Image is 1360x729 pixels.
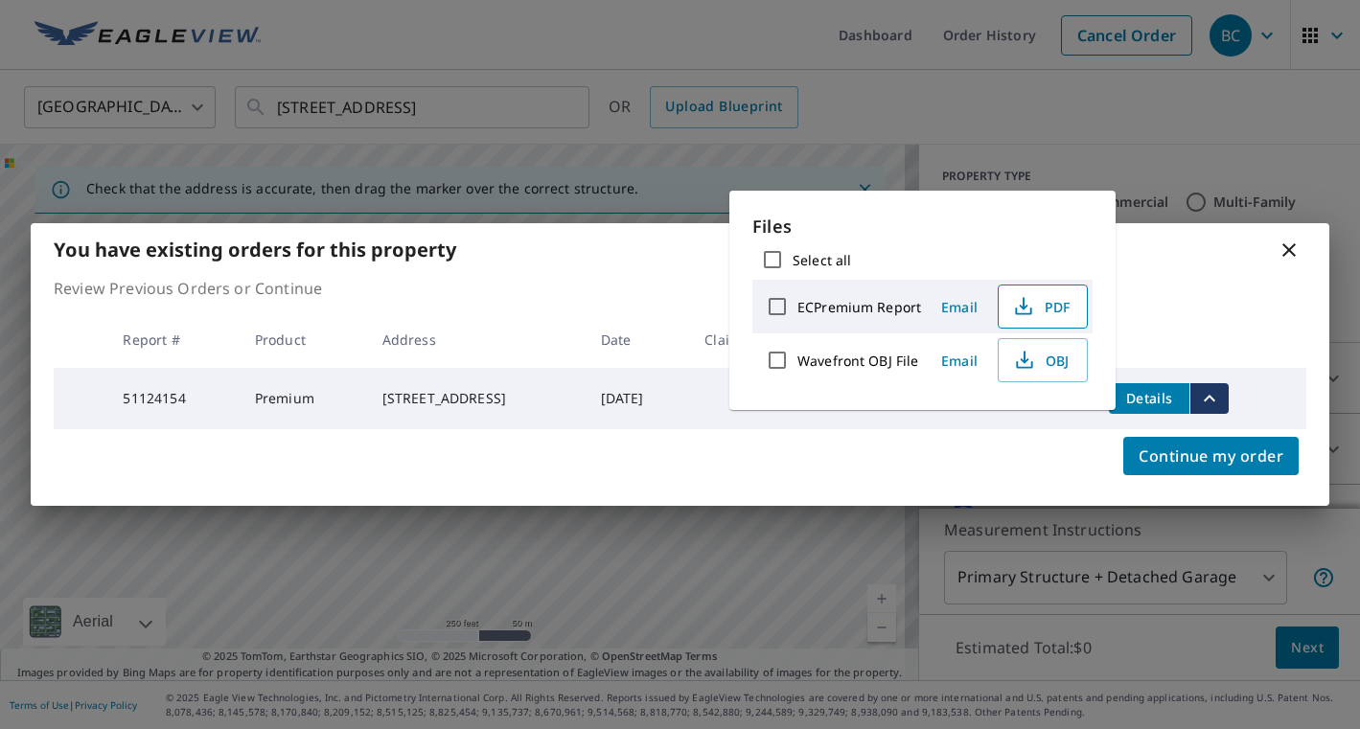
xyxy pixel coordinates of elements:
button: OBJ [998,338,1088,382]
th: Product [240,311,367,368]
span: PDF [1010,295,1072,318]
button: detailsBtn-51124154 [1109,383,1189,414]
label: Select all [793,251,851,269]
td: Premium [240,368,367,429]
p: Review Previous Orders or Continue [54,277,1306,300]
label: ECPremium Report [797,298,921,316]
p: Files [752,214,1093,239]
span: Email [936,298,982,316]
button: PDF [998,285,1088,329]
span: Continue my order [1139,443,1283,469]
th: Claim ID [689,311,811,368]
td: 51124154 [107,368,239,429]
span: Email [936,352,982,370]
th: Report # [107,311,239,368]
span: OBJ [1010,349,1072,372]
label: Wavefront OBJ File [797,352,918,370]
th: Address [367,311,586,368]
div: [STREET_ADDRESS] [382,389,570,408]
td: [DATE] [586,368,690,429]
button: filesDropdownBtn-51124154 [1189,383,1229,414]
button: Email [929,292,990,322]
th: Date [586,311,690,368]
button: Email [929,346,990,376]
button: Continue my order [1123,437,1299,475]
b: You have existing orders for this property [54,237,456,262]
span: Details [1120,389,1178,407]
